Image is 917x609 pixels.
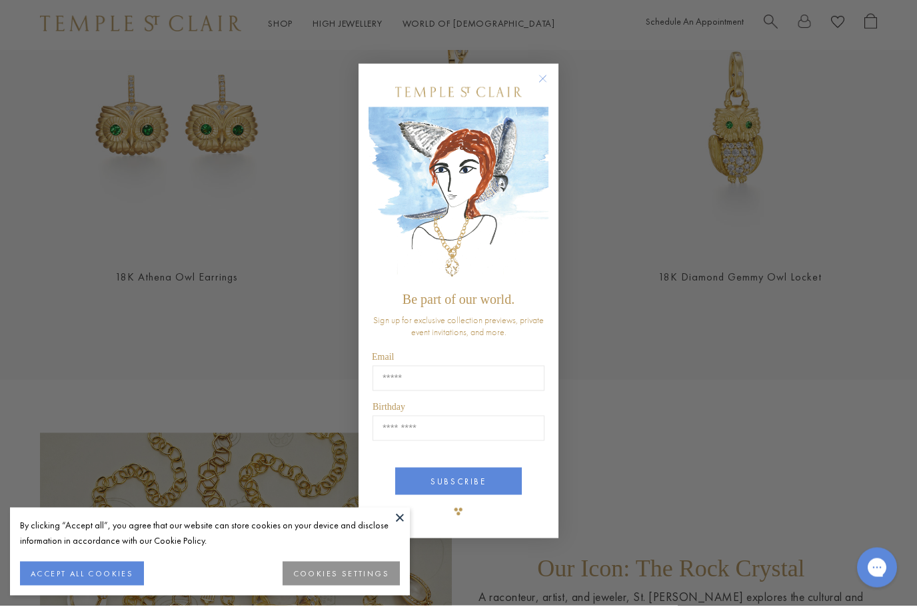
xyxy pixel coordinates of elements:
[403,295,514,310] span: Be part of our world.
[395,91,522,101] img: Temple St. Clair
[283,565,400,589] button: COOKIES SETTINGS
[541,81,558,97] button: Close dialog
[373,317,544,341] span: Sign up for exclusive collection previews, private event invitations, and more.
[20,565,144,589] button: ACCEPT ALL COOKIES
[369,111,548,289] img: c4a9eb12-d91a-4d4a-8ee0-386386f4f338.jpeg
[373,405,405,415] span: Birthday
[445,502,472,528] img: TSC
[850,546,904,596] iframe: Gorgias live chat messenger
[372,355,394,365] span: Email
[373,369,544,394] input: Email
[395,471,522,498] button: SUBSCRIBE
[20,521,400,552] div: By clicking “Accept all”, you agree that our website can store cookies on your device and disclos...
